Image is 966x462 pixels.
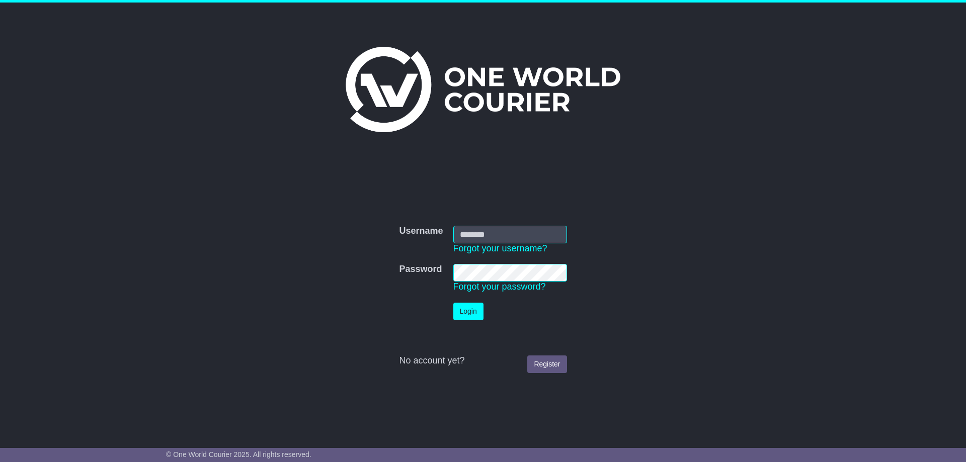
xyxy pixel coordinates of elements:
a: Register [527,355,567,373]
img: One World [346,47,620,132]
button: Login [453,303,484,320]
span: © One World Courier 2025. All rights reserved. [166,450,311,458]
div: No account yet? [399,355,567,366]
label: Password [399,264,442,275]
label: Username [399,226,443,237]
a: Forgot your username? [453,243,547,253]
a: Forgot your password? [453,282,546,292]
